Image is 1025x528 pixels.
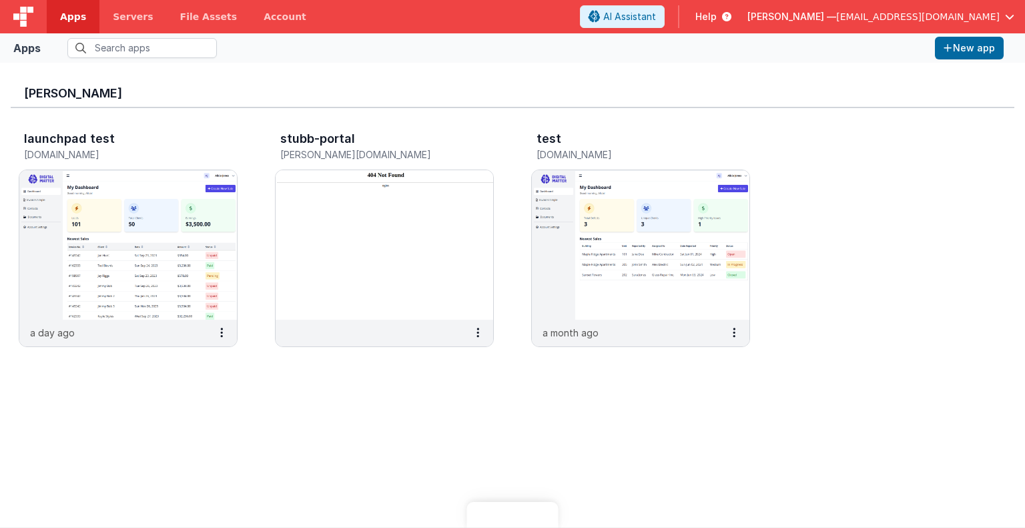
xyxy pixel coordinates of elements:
h3: [PERSON_NAME] [24,87,1001,100]
span: Apps [60,10,86,23]
div: Apps [13,40,41,56]
h5: [DOMAIN_NAME] [537,150,717,160]
span: [PERSON_NAME] — [747,10,836,23]
span: [EMAIL_ADDRESS][DOMAIN_NAME] [836,10,1000,23]
h3: stubb-portal [280,132,355,146]
h5: [PERSON_NAME][DOMAIN_NAME] [280,150,460,160]
p: a month ago [543,326,599,340]
input: Search apps [67,38,217,58]
h3: launchpad test [24,132,115,146]
button: AI Assistant [580,5,665,28]
span: File Assets [180,10,238,23]
h5: [DOMAIN_NAME] [24,150,204,160]
span: AI Assistant [603,10,656,23]
p: a day ago [30,326,75,340]
span: Servers [113,10,153,23]
button: [PERSON_NAME] — [EMAIL_ADDRESS][DOMAIN_NAME] [747,10,1014,23]
h3: test [537,132,561,146]
button: New app [935,37,1004,59]
span: Help [695,10,717,23]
